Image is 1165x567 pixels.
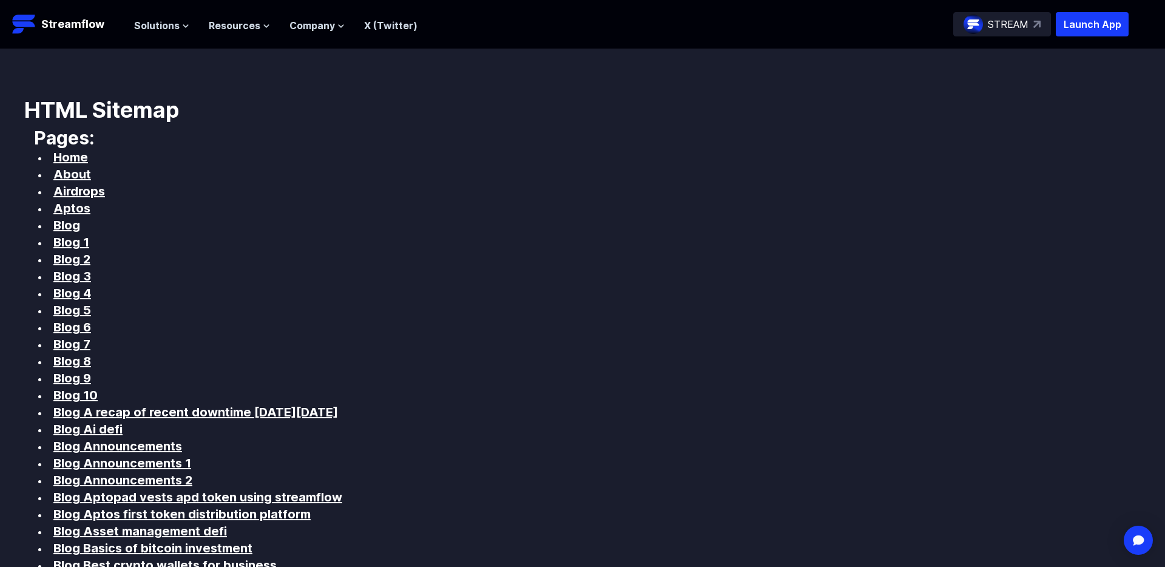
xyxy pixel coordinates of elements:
[49,235,89,250] a: Blog 1
[49,371,91,385] a: Blog 9
[364,19,417,32] a: X (Twitter)
[49,269,91,283] a: Blog 3
[964,15,983,34] img: streamflow-logo-circle.png
[49,422,123,436] a: Blog Ai defi
[49,184,105,199] a: Airdrops
[41,16,104,33] p: Streamflow
[289,18,345,33] button: Company
[209,18,270,33] button: Resources
[49,252,90,267] a: Blog 2
[12,12,122,36] a: Streamflow
[49,473,192,487] a: Blog Announcements 2
[49,167,91,182] a: About
[988,17,1028,32] p: STREAM
[49,218,80,233] a: Blog
[49,405,338,419] a: Blog A recap of recent downtime [DATE][DATE]
[1056,12,1129,36] button: Launch App
[49,354,91,368] a: Blog 8
[49,303,91,317] a: Blog 5
[49,201,90,216] a: Aptos
[1124,526,1153,555] div: Open Intercom Messenger
[49,490,342,504] a: Blog Aptopad vests apd token using streamflow
[49,388,98,402] a: Blog 10
[1033,21,1041,28] img: top-right-arrow.svg
[289,18,335,33] span: Company
[49,286,91,300] a: Blog 4
[12,12,36,36] img: Streamflow Logo
[49,456,191,470] a: Blog Announcements 1
[134,18,189,33] button: Solutions
[49,524,227,538] a: Blog Asset management defi
[49,507,311,521] a: Blog Aptos first token distribution platform
[49,439,182,453] a: Blog Announcements
[49,541,252,555] a: Blog Basics of bitcoin investment
[953,12,1051,36] a: STREAM
[49,337,90,351] a: Blog 7
[134,18,180,33] span: Solutions
[49,150,88,165] a: Home
[209,18,260,33] span: Resources
[49,320,91,334] a: Blog 6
